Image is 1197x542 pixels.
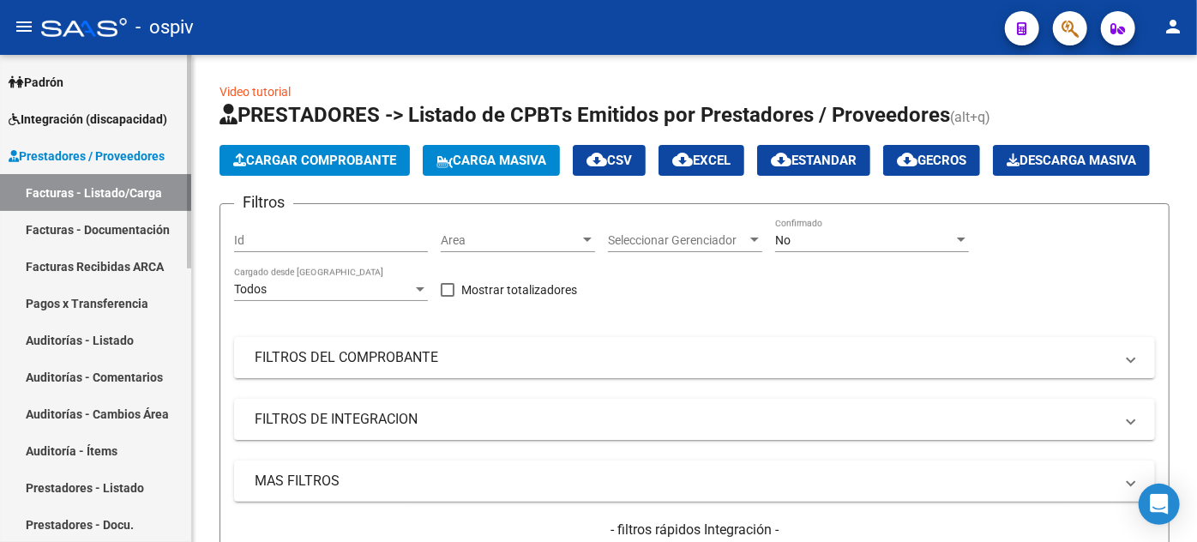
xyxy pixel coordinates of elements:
[897,153,966,168] span: Gecros
[573,145,646,176] button: CSV
[659,145,744,176] button: EXCEL
[234,190,293,214] h3: Filtros
[233,153,396,168] span: Cargar Comprobante
[436,153,546,168] span: Carga Masiva
[220,85,291,99] a: Video tutorial
[14,16,34,37] mat-icon: menu
[993,145,1150,176] app-download-masive: Descarga masiva de comprobantes (adjuntos)
[255,410,1114,429] mat-panel-title: FILTROS DE INTEGRACION
[608,233,747,248] span: Seleccionar Gerenciador
[220,103,950,127] span: PRESTADORES -> Listado de CPBTs Emitidos por Prestadores / Proveedores
[234,521,1155,539] h4: - filtros rápidos Integración -
[255,348,1114,367] mat-panel-title: FILTROS DEL COMPROBANTE
[1007,153,1136,168] span: Descarga Masiva
[993,145,1150,176] button: Descarga Masiva
[255,472,1114,491] mat-panel-title: MAS FILTROS
[234,337,1155,378] mat-expansion-panel-header: FILTROS DEL COMPROBANTE
[672,153,731,168] span: EXCEL
[423,145,560,176] button: Carga Masiva
[234,399,1155,440] mat-expansion-panel-header: FILTROS DE INTEGRACION
[586,149,607,170] mat-icon: cloud_download
[883,145,980,176] button: Gecros
[1139,484,1180,525] div: Open Intercom Messenger
[9,73,63,92] span: Padrón
[775,233,791,247] span: No
[461,280,577,300] span: Mostrar totalizadores
[9,147,165,166] span: Prestadores / Proveedores
[135,9,194,46] span: - ospiv
[771,153,857,168] span: Estandar
[897,149,917,170] mat-icon: cloud_download
[234,282,267,296] span: Todos
[757,145,870,176] button: Estandar
[771,149,791,170] mat-icon: cloud_download
[234,461,1155,502] mat-expansion-panel-header: MAS FILTROS
[586,153,632,168] span: CSV
[950,109,990,125] span: (alt+q)
[9,110,167,129] span: Integración (discapacidad)
[441,233,580,248] span: Area
[220,145,410,176] button: Cargar Comprobante
[1163,16,1183,37] mat-icon: person
[672,149,693,170] mat-icon: cloud_download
